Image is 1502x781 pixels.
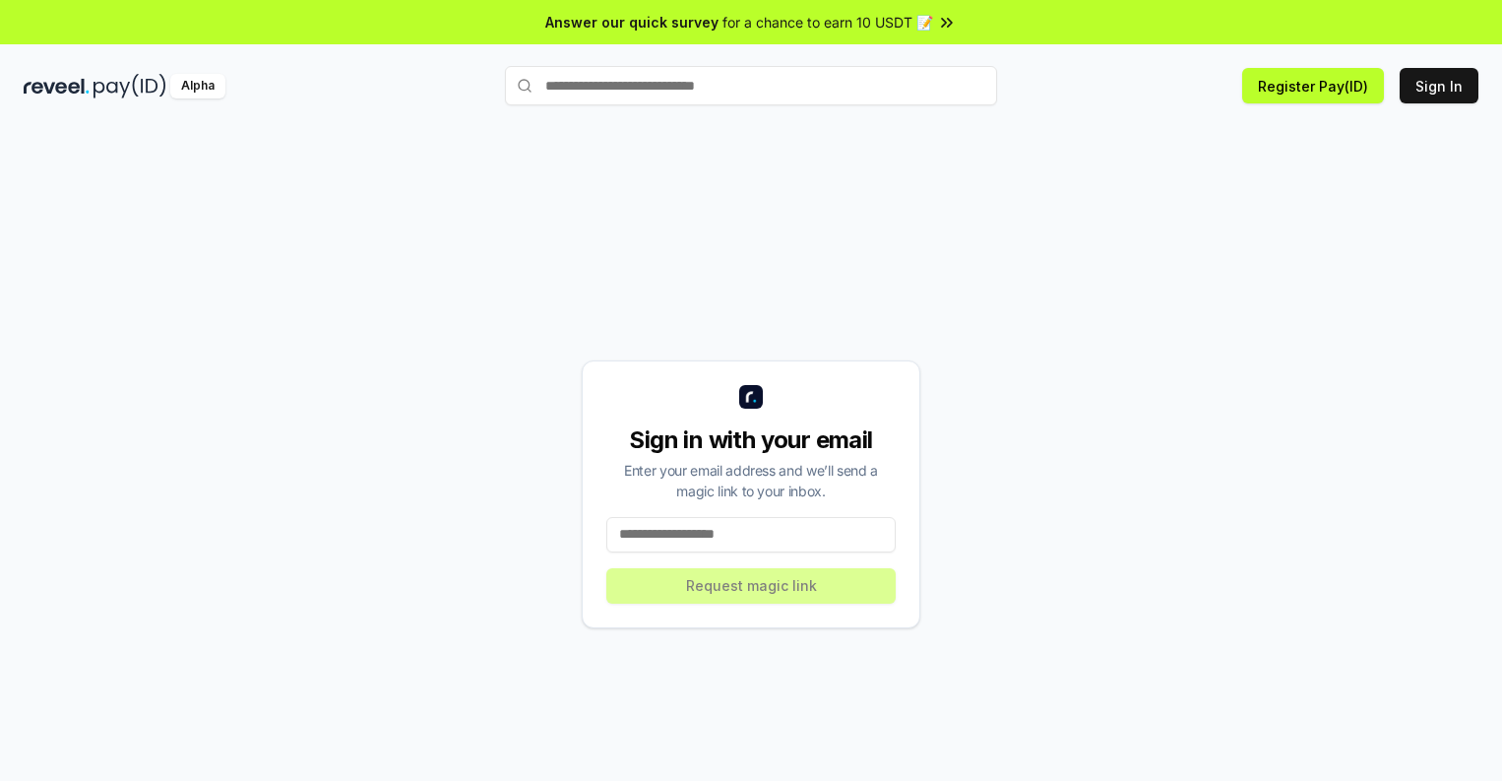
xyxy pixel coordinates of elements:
div: Enter your email address and we’ll send a magic link to your inbox. [606,460,896,501]
img: reveel_dark [24,74,90,98]
div: Alpha [170,74,225,98]
button: Sign In [1400,68,1478,103]
button: Register Pay(ID) [1242,68,1384,103]
div: Sign in with your email [606,424,896,456]
span: for a chance to earn 10 USDT 📝 [722,12,933,33]
span: Answer our quick survey [545,12,719,33]
img: pay_id [94,74,166,98]
img: logo_small [739,385,763,409]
